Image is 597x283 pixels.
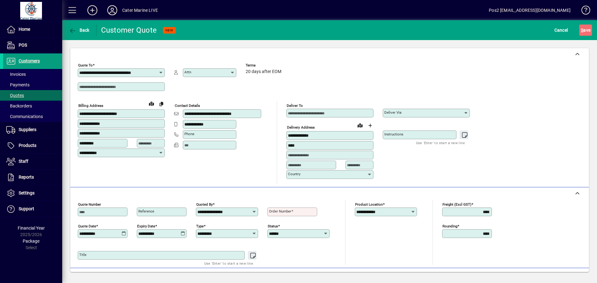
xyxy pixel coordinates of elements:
mat-label: Product location [355,202,383,206]
mat-label: Quoted by [196,202,213,206]
mat-label: Attn [184,70,191,74]
span: S [581,28,583,33]
span: ave [581,25,590,35]
span: Home [19,27,30,32]
mat-label: Type [196,224,204,228]
a: Backorders [3,101,62,111]
span: NEW [165,28,173,32]
button: Cancel [553,25,570,36]
mat-label: Title [79,253,86,257]
span: Products [19,143,36,148]
mat-label: Reference [138,209,154,213]
a: Quotes [3,90,62,101]
mat-label: Quote date [78,224,96,228]
span: Reports [19,175,34,180]
a: Support [3,201,62,217]
button: Save [579,25,592,36]
app-page-header-button: Back [62,25,96,36]
mat-label: Quote To [78,63,93,67]
button: Back [67,25,91,36]
span: 20 days after EOM [246,69,281,74]
a: Suppliers [3,122,62,138]
mat-label: Deliver To [287,103,303,108]
span: Support [19,206,34,211]
span: Settings [19,190,35,195]
span: Product History [375,272,407,281]
button: Add [82,5,102,16]
span: Product [547,272,572,281]
div: Pos2 [EMAIL_ADDRESS][DOMAIN_NAME] [489,5,571,15]
a: Communications [3,111,62,122]
mat-label: Instructions [384,132,403,136]
span: Communications [6,114,43,119]
a: Staff [3,154,62,169]
a: View on map [355,120,365,130]
span: Payments [6,82,30,87]
a: Products [3,138,62,153]
a: Reports [3,170,62,185]
span: Quotes [6,93,24,98]
span: Suppliers [19,127,36,132]
span: Customers [19,58,40,63]
span: Financial Year [18,226,45,231]
a: Settings [3,185,62,201]
a: Invoices [3,69,62,80]
button: Choose address [365,121,375,130]
a: POS [3,38,62,53]
a: View on map [146,98,156,108]
span: Invoices [6,72,26,77]
span: Terms [246,63,283,67]
mat-label: Country [288,172,300,176]
a: Home [3,22,62,37]
button: Product History [373,271,410,282]
mat-label: Deliver via [384,110,401,115]
span: Cancel [554,25,568,35]
button: Product [544,271,575,282]
div: Cater Marine LIVE [122,5,158,15]
mat-hint: Use 'Enter' to start a new line [204,260,253,267]
mat-label: Status [268,224,278,228]
a: Payments [3,80,62,90]
mat-label: Quote number [78,202,101,206]
mat-label: Phone [184,132,194,136]
span: Package [23,239,39,244]
mat-label: Freight (excl GST) [442,202,471,206]
span: POS [19,43,27,48]
mat-label: Order number [269,209,291,213]
mat-label: Expiry date [137,224,155,228]
span: Back [69,28,90,33]
mat-label: Rounding [442,224,457,228]
span: Backorders [6,103,32,108]
div: Customer Quote [101,25,157,35]
a: Knowledge Base [577,1,589,21]
span: Staff [19,159,28,164]
mat-hint: Use 'Enter' to start a new line [416,139,465,146]
button: Profile [102,5,122,16]
button: Copy to Delivery address [156,99,166,109]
